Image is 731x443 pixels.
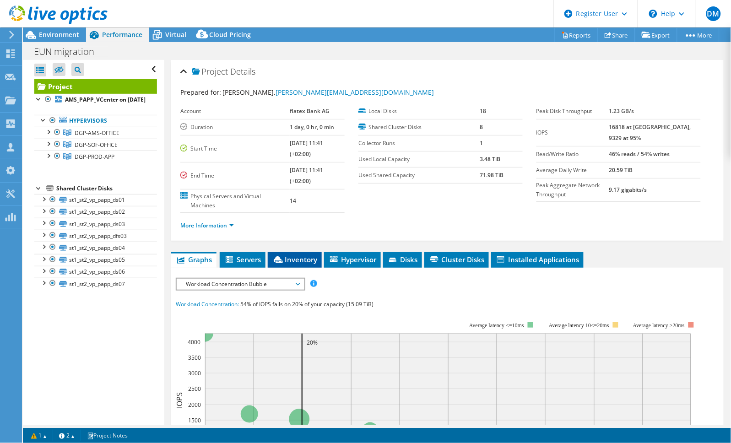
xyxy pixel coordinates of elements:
label: IOPS [536,128,609,137]
span: DGP-PROD-APP [75,153,114,161]
a: st1_st2_vp_papp_ds07 [34,278,157,290]
text: IOPS [174,392,184,408]
a: Share [598,28,635,42]
span: Project [192,67,228,76]
text: 1500 [188,416,201,424]
span: Workload Concentration Bubble [181,279,299,290]
a: AMS_PAPP_VCenter on [DATE] [34,94,157,106]
a: 1 [25,430,53,441]
a: DGP-SOF-OFFICE [34,139,157,151]
b: 3.48 TiB [480,155,501,163]
tspan: Average latency <=10ms [469,322,524,329]
a: Hypervisors [34,115,157,127]
span: Environment [39,30,79,39]
span: DGP-SOF-OFFICE [75,141,118,149]
a: Project Notes [81,430,134,441]
text: 3500 [188,354,201,362]
label: Duration [180,123,290,132]
label: Peak Disk Throughput [536,107,609,116]
b: 1 [480,139,483,147]
a: st1_st2_vp_papp_ds02 [34,206,157,218]
a: st1_st2_vp_papp_ds03 [34,218,157,230]
label: Collector Runs [358,139,480,148]
a: st1_st2_vp_papp_ds06 [34,266,157,278]
b: flatex Bank AG [290,107,330,115]
label: Prepared for: [180,88,221,97]
a: DGP-PROD-APP [34,151,157,162]
a: st1_st2_vp_papp_ds05 [34,254,157,266]
b: 9.17 gigabits/s [609,186,647,194]
b: [DATE] 11:41 (+02:00) [290,139,323,158]
span: Workload Concentration: [176,300,239,308]
b: 8 [480,123,483,131]
label: Used Local Capacity [358,155,480,164]
span: 54% of IOPS falls on 20% of your capacity (15.09 TiB) [240,300,374,308]
label: Used Shared Capacity [358,171,480,180]
a: st1_st2_vp_papp_ds04 [34,242,157,254]
text: 3000 [188,369,201,377]
label: End Time [180,171,290,180]
b: [DATE] 11:41 (+02:00) [290,166,323,185]
a: More Information [180,221,234,229]
label: Average Daily Write [536,166,609,175]
span: Installed Applications [496,255,579,264]
span: DGP-AMS-OFFICE [75,129,119,137]
span: [PERSON_NAME], [222,88,434,97]
label: Shared Cluster Disks [358,123,480,132]
a: 2 [53,430,81,441]
span: Performance [102,30,142,39]
span: Details [230,66,255,77]
span: Cloud Pricing [209,30,251,39]
span: Inventory [272,255,317,264]
label: Account [180,107,290,116]
b: 14 [290,197,296,205]
b: AMS_PAPP_VCenter on [DATE] [65,96,146,103]
text: 2000 [188,401,201,409]
text: Average latency >20ms [633,322,685,329]
a: st1_st2_vp_papp_dfs03 [34,230,157,242]
text: 2500 [188,385,201,393]
b: 71.98 TiB [480,171,504,179]
a: st1_st2_vp_papp_ds01 [34,194,157,206]
span: Cluster Disks [429,255,484,264]
div: Shared Cluster Disks [56,183,157,194]
span: Disks [388,255,417,264]
b: 1 day, 0 hr, 0 min [290,123,334,131]
text: 20% [307,339,318,346]
a: DGP-AMS-OFFICE [34,127,157,139]
b: 18 [480,107,487,115]
svg: \n [649,10,657,18]
span: DM [706,6,721,21]
b: 16818 at [GEOGRAPHIC_DATA], 9329 at 95% [609,123,691,142]
a: Reports [554,28,598,42]
label: Start Time [180,144,290,153]
label: Local Disks [358,107,480,116]
a: Export [635,28,677,42]
tspan: Average latency 10<=20ms [549,322,609,329]
span: Hypervisor [329,255,376,264]
a: [PERSON_NAME][EMAIL_ADDRESS][DOMAIN_NAME] [276,88,434,97]
text: 4000 [188,338,200,346]
span: Servers [224,255,261,264]
a: Project [34,79,157,94]
h1: EUN migration [30,47,108,57]
label: Read/Write Ratio [536,150,609,159]
b: 20.59 TiB [609,166,633,174]
label: Physical Servers and Virtual Machines [180,192,290,210]
span: Virtual [165,30,186,39]
a: More [677,28,720,42]
b: 1.23 GB/s [609,107,634,115]
span: Graphs [176,255,212,264]
b: 46% reads / 54% writes [609,150,670,158]
label: Peak Aggregate Network Throughput [536,181,609,199]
